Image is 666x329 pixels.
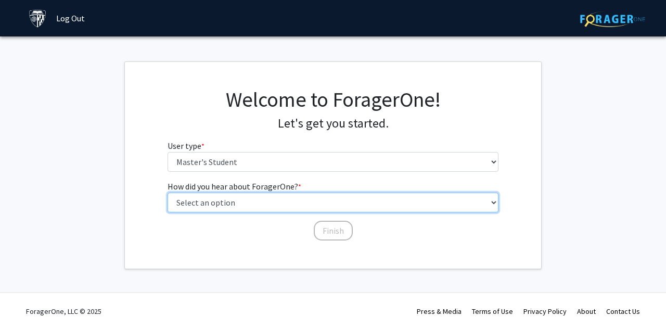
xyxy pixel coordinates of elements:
[472,307,513,316] a: Terms of Use
[314,221,353,241] button: Finish
[168,87,499,112] h1: Welcome to ForagerOne!
[577,307,596,316] a: About
[523,307,567,316] a: Privacy Policy
[168,180,301,193] label: How did you hear about ForagerOne?
[8,282,44,321] iframe: Chat
[417,307,462,316] a: Press & Media
[168,116,499,131] h4: Let's get you started.
[29,9,47,28] img: Johns Hopkins University Logo
[168,140,204,152] label: User type
[580,11,645,27] img: ForagerOne Logo
[606,307,640,316] a: Contact Us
